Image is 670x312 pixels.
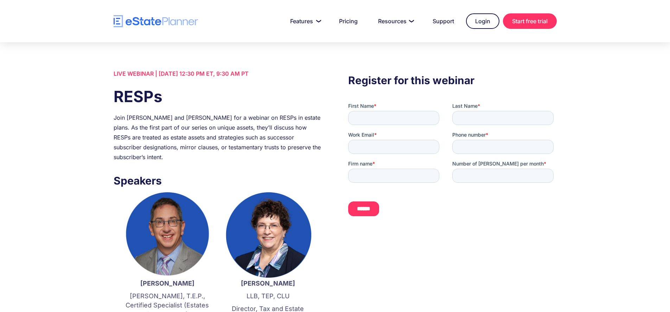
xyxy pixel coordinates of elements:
[331,14,366,28] a: Pricing
[114,173,322,189] h3: Speakers
[503,13,557,29] a: Start free trial
[140,280,194,287] strong: [PERSON_NAME]
[114,86,322,107] h1: RESPs
[348,72,556,88] h3: Register for this webinar
[424,14,462,28] a: Support
[114,113,322,162] div: Join [PERSON_NAME] and [PERSON_NAME] for a webinar on RESPs in estate plans. As the first part of...
[225,292,311,301] p: LLB, TEP, CLU
[114,15,198,27] a: home
[370,14,421,28] a: Resources
[282,14,327,28] a: Features
[466,13,499,29] a: Login
[348,102,556,229] iframe: Form 0
[241,280,295,287] strong: [PERSON_NAME]
[114,69,322,79] div: LIVE WEBINAR | [DATE] 12:30 PM ET, 9:30 AM PT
